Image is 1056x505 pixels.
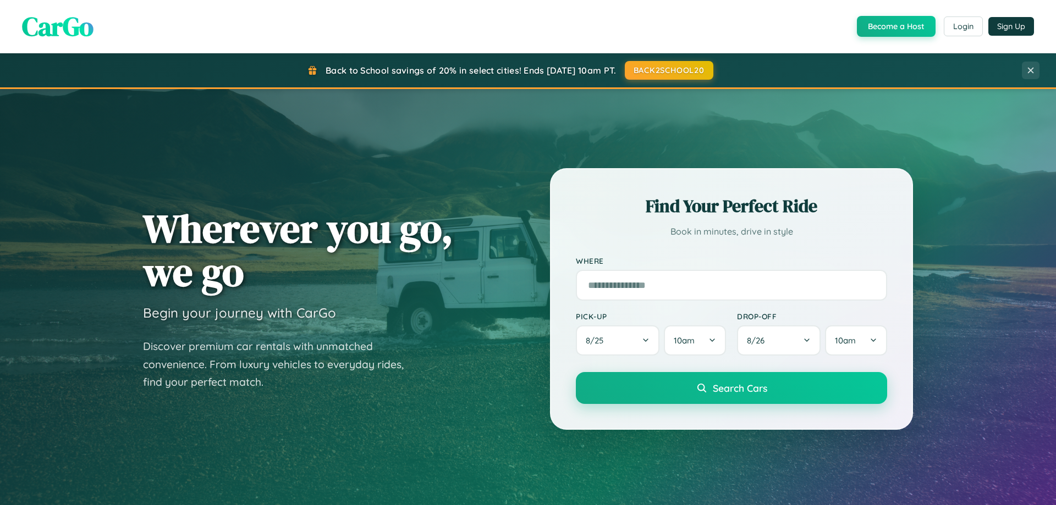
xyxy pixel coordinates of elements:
button: Login [944,16,983,36]
button: Become a Host [857,16,936,37]
span: Back to School savings of 20% in select cities! Ends [DATE] 10am PT. [326,65,616,76]
button: 8/26 [737,325,821,356]
h2: Find Your Perfect Ride [576,194,887,218]
span: 10am [835,335,856,346]
button: Search Cars [576,372,887,404]
label: Where [576,256,887,265]
span: 8 / 25 [586,335,609,346]
button: 10am [664,325,726,356]
span: 10am [674,335,695,346]
p: Book in minutes, drive in style [576,224,887,240]
button: Sign Up [988,17,1034,36]
span: 8 / 26 [747,335,770,346]
button: 10am [825,325,887,356]
button: 8/25 [576,325,659,356]
span: CarGo [22,8,94,45]
label: Pick-up [576,312,726,321]
p: Discover premium car rentals with unmatched convenience. From luxury vehicles to everyday rides, ... [143,337,418,391]
span: Search Cars [713,382,767,394]
label: Drop-off [737,312,887,321]
h3: Begin your journey with CarGo [143,304,336,321]
button: BACK2SCHOOL20 [625,61,713,80]
h1: Wherever you go, we go [143,207,453,293]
